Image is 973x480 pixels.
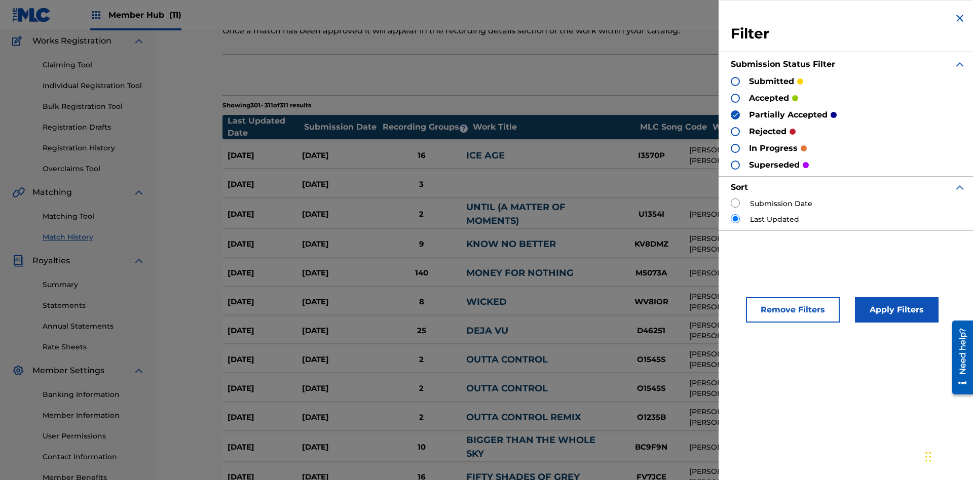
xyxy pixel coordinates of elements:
[302,179,377,190] div: [DATE]
[228,325,302,337] div: [DATE]
[228,115,304,139] div: Last Updated Date
[32,35,111,47] span: Works Registration
[613,150,689,162] div: I3570P
[689,209,837,220] div: [PERSON_NAME]
[613,412,689,423] div: O1235B
[43,164,145,174] a: Overclaims Tool
[228,383,302,394] div: [DATE]
[689,145,837,166] div: [PERSON_NAME], [PERSON_NAME] [PERSON_NAME], [PERSON_NAME] [PERSON_NAME], [PERSON_NAME] [PERSON_NAME]
[43,279,145,290] a: Summary
[460,125,468,133] span: ?
[466,296,507,307] a: WICKED
[90,9,102,21] img: Top Rightsholders
[466,383,548,394] a: OUTTA CONTROL
[302,442,377,453] div: [DATE]
[377,296,466,308] div: 8
[133,255,145,267] img: expand
[43,300,145,311] a: Statements
[228,412,302,423] div: [DATE]
[689,233,837,255] div: [PERSON_NAME] [PERSON_NAME], [PERSON_NAME] AGINCOURT [PERSON_NAME] [PERSON_NAME], [PERSON_NAME] "...
[302,354,377,366] div: [DATE]
[32,255,70,267] span: Royalties
[732,111,739,118] img: checkbox
[43,211,145,222] a: Matching Tool
[731,25,966,43] h3: Filter
[750,198,812,209] label: Submission Date
[43,342,145,352] a: Rate Sheets
[133,35,145,47] img: expand
[855,297,939,323] button: Apply Filters
[302,325,377,337] div: [DATE]
[466,238,556,250] a: KNOW NO BETTER
[381,121,472,133] div: Recording Groups
[377,442,466,453] div: 10
[133,365,145,377] img: expand
[613,442,689,453] div: BC9F9N
[228,150,302,162] div: [DATE]
[466,325,508,336] a: DEJA VU
[613,296,689,308] div: WV8IOR
[228,442,302,453] div: [DATE]
[222,101,311,110] p: Showing 301 - 311 of 311 results
[43,101,145,112] a: Bulk Registration Tool
[43,389,145,400] a: Banking Information
[43,232,145,243] a: Match History
[12,255,24,267] img: Royalties
[466,267,574,278] a: MONEY FOR NOTHING
[377,179,466,190] div: 3
[466,412,581,423] a: OUTTA CONTROL REMIX
[689,268,837,278] div: [PERSON_NAME], [PERSON_NAME]
[43,431,145,442] a: User Permissions
[12,365,24,377] img: Member Settings
[945,315,973,401] iframe: Resource Center
[749,92,789,104] p: accepted
[954,58,966,70] img: expand
[377,354,466,366] div: 2
[749,75,794,88] p: submitted
[689,407,837,428] div: [PERSON_NAME] <US 2> [PERSON_NAME] [PERSON_NAME] [PERSON_NAME], [PERSON_NAME], [PERSON_NAME] [PER...
[613,325,689,337] div: D46251
[613,383,689,394] div: O1545S
[43,81,145,91] a: Individual Registration Tool
[228,296,302,308] div: [DATE]
[466,150,505,161] a: ICE AGE
[713,121,875,133] div: Writers
[377,150,466,162] div: 16
[32,186,72,198] span: Matching
[377,267,466,279] div: 140
[12,186,25,198] img: Matching
[377,238,466,250] div: 9
[689,349,837,370] div: [PERSON_NAME], [PERSON_NAME], [PERSON_NAME] [PERSON_NAME] [PERSON_NAME] STANDARD
[228,209,302,220] div: [DATE]
[613,238,689,250] div: KV8DMZ
[377,412,466,423] div: 2
[43,452,145,462] a: Contact Information
[466,202,566,226] a: UNTIL (A MATTER OF MOMENTS)
[302,267,377,279] div: [DATE]
[954,181,966,193] img: expand
[613,267,689,279] div: M5073A
[377,383,466,394] div: 2
[32,365,104,377] span: Member Settings
[922,431,973,480] iframe: Chat Widget
[304,121,380,133] div: Submission Date
[222,25,750,37] p: Once a match has been approved it will appear in the recording details section of the work within...
[302,412,377,423] div: [DATE]
[133,186,145,198] img: expand
[466,354,548,365] a: OUTTA CONTROL
[925,442,931,472] div: Drag
[749,109,828,121] p: partially accepted
[689,378,837,399] div: [PERSON_NAME], [PERSON_NAME], [PERSON_NAME] [PERSON_NAME] [PERSON_NAME] STANDARD
[749,126,787,138] p: rejected
[750,214,799,225] label: Last Updated
[12,35,25,47] img: Works Registration
[689,320,837,341] div: [PERSON_NAME], [PERSON_NAME], [PERSON_NAME], [PERSON_NAME], [PERSON_NAME] A JR [PERSON_NAME] [PER...
[43,321,145,332] a: Annual Statements
[302,296,377,308] div: [DATE]
[473,121,635,133] div: Work Title
[689,442,837,453] div: [PERSON_NAME]
[377,209,466,220] div: 2
[302,209,377,220] div: [DATE]
[43,60,145,70] a: Claiming Tool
